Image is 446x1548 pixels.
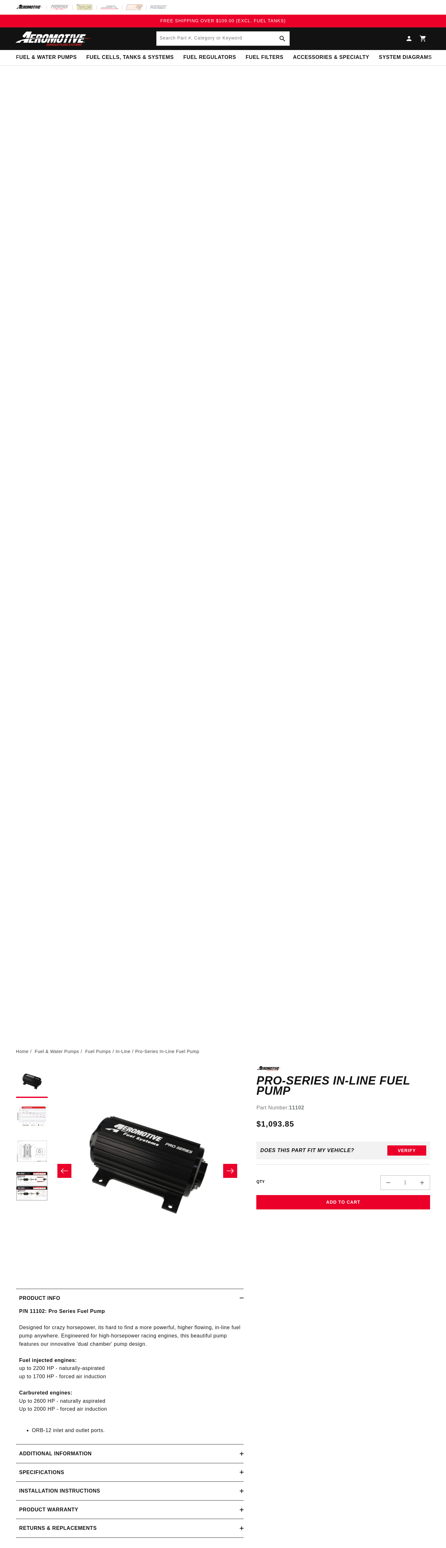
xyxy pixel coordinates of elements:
[19,1307,240,1421] p: Designed for crazy horsepower, its hard to find a more powerful, higher flowing, in-line fuel pum...
[19,1390,72,1395] strong: Carbureted engines:
[19,1468,64,1477] h2: Specifications
[86,54,174,61] span: Fuel Cells, Tanks & Systems
[19,1450,92,1458] h2: Additional information
[19,1358,77,1363] strong: Fuel injected engines:
[16,1482,244,1500] summary: Installation Instructions
[16,1066,244,1276] media-gallery: Gallery Viewer
[82,50,179,65] summary: Fuel Cells, Tanks & Systems
[260,1148,354,1153] div: Does This part fit My vehicle?
[275,32,289,46] button: Search Part #, Category or Keyword
[19,1487,100,1495] h2: Installation Instructions
[14,31,93,46] img: Aeromotive
[35,1048,79,1055] a: Fuel & Water Pumps
[19,1506,78,1514] h2: Product warranty
[241,50,288,65] summary: Fuel Filters
[157,32,290,46] input: Search Part #, Category or Keyword
[256,1104,430,1112] div: Part Number:
[19,1524,97,1532] h2: Returns & replacements
[16,1463,244,1482] summary: Specifications
[16,1519,244,1537] summary: Returns & replacements
[57,1164,71,1178] button: Slide left
[16,1048,29,1055] a: Home
[179,50,241,65] summary: Fuel Regulators
[16,1048,430,1055] nav: breadcrumbs
[32,1426,240,1435] li: ORB-12 inlet and outlet ports.
[19,1308,105,1314] strong: P/N 11102: Pro Series Fuel Pump
[115,1048,135,1055] li: In-Line
[256,1195,430,1209] button: Add to Cart
[16,54,77,61] span: Fuel & Water Pumps
[293,54,369,61] span: Accessories & Specialty
[288,50,374,65] summary: Accessories & Specialty
[183,54,236,61] span: Fuel Regulators
[289,1105,304,1110] strong: 11102
[19,1294,60,1302] h2: Product Info
[256,1076,430,1096] h1: Pro-Series In-Line Fuel Pump
[16,1444,244,1463] summary: Additional information
[256,1179,265,1185] label: QTY
[379,54,432,61] span: System Diagrams
[374,50,436,65] summary: System Diagrams
[256,1118,294,1130] span: $1,093.85
[16,1066,48,1098] button: Load image 1 in gallery view
[16,1136,48,1168] button: Load image 3 in gallery view
[16,1501,244,1519] summary: Product warranty
[85,1048,111,1055] a: Fuel Pumps
[16,1171,48,1203] button: Load image 4 in gallery view
[16,1101,48,1133] button: Load image 2 in gallery view
[16,1289,244,1308] summary: Product Info
[135,1048,199,1055] li: Pro-Series In-Line Fuel Pump
[223,1164,237,1178] button: Slide right
[11,50,82,65] summary: Fuel & Water Pumps
[160,18,286,23] span: FREE SHIPPING OVER $109.00 (EXCL. FUEL TANKS)
[387,1145,426,1156] button: Verify
[245,54,283,61] span: Fuel Filters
